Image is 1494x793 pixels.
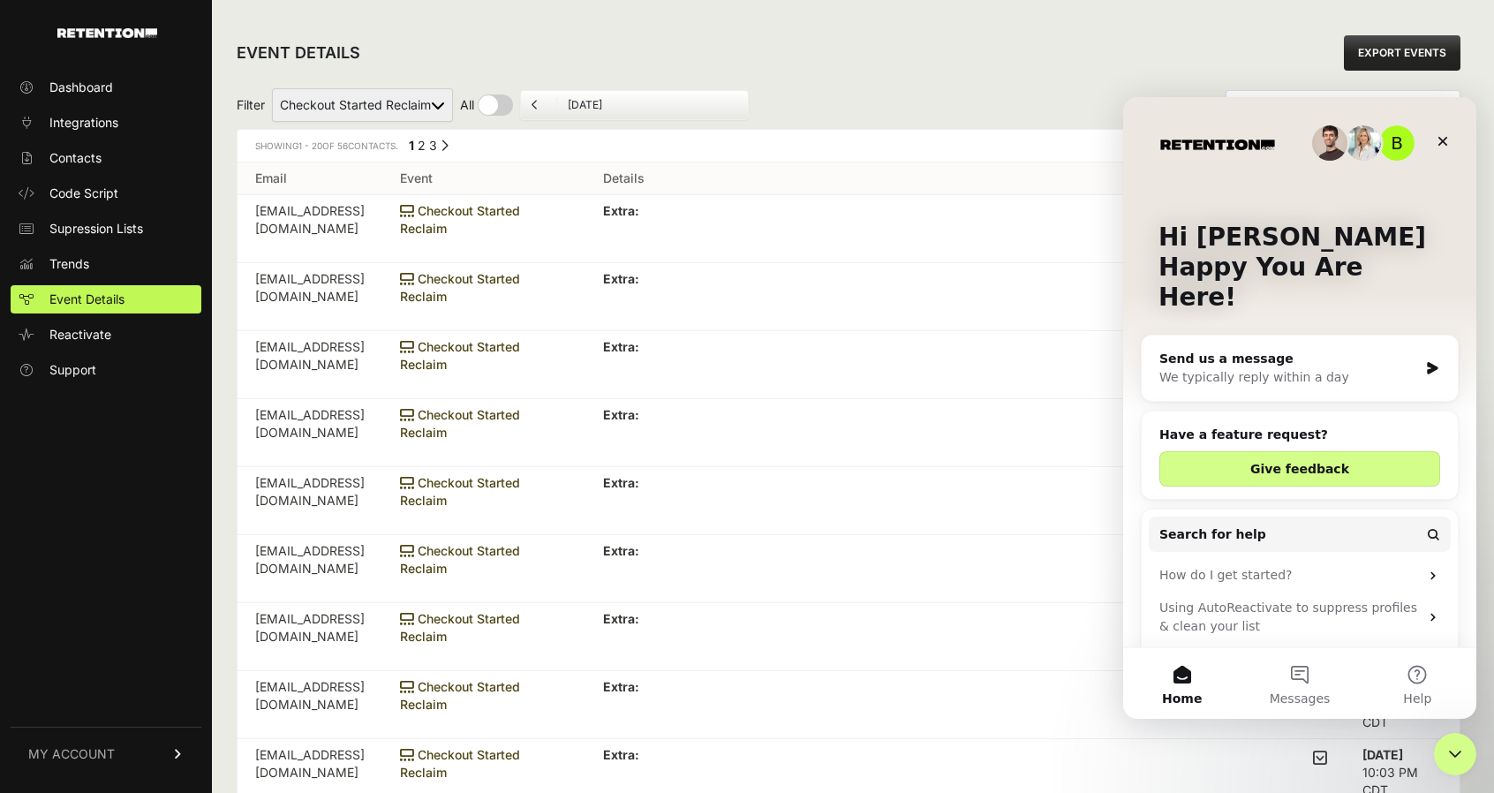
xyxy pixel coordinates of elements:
span: Support [49,361,96,379]
a: Integrations [11,109,201,137]
span: Trends [49,255,89,273]
iframe: To enrich screen reader interactions, please activate Accessibility in Grammarly extension settings [1434,733,1476,775]
h2: EVENT DETAILS [237,41,360,65]
a: MY ACCOUNT [11,727,201,781]
span: 1 - 20 [298,140,322,151]
span: Checkout Started Reclaim [400,203,520,236]
a: Reactivate [11,321,201,349]
td: [EMAIL_ADDRESS][DOMAIN_NAME] [238,331,382,399]
span: Checkout Started Reclaim [400,271,520,304]
span: Checkout Started Reclaim [400,543,520,576]
span: Dashboard [49,79,113,96]
th: Email [238,162,382,195]
strong: [DATE] [1362,747,1403,762]
span: Supression Lists [49,220,143,238]
a: Supression Lists [11,215,201,243]
input: Search by Email [1259,94,1460,118]
a: Event Details [11,285,201,313]
strong: Extra: [603,475,639,490]
span: Integrations [49,114,118,132]
strong: Extra: [603,747,639,762]
iframe: Intercom live chat [1123,97,1476,719]
a: Support [11,356,201,384]
span: Filter [237,96,265,114]
td: [EMAIL_ADDRESS][DOMAIN_NAME] [238,263,382,331]
span: Code Script [49,185,118,202]
td: [EMAIL_ADDRESS][DOMAIN_NAME] [238,603,382,671]
span: Contacts. [335,140,398,151]
span: Event Details [49,291,124,308]
strong: Extra: [603,203,639,218]
td: [EMAIL_ADDRESS][DOMAIN_NAME] [238,671,382,739]
a: Trends [11,250,201,278]
div: Pagination [405,137,449,159]
strong: Extra: [603,339,639,354]
th: Details [585,162,1345,195]
strong: Extra: [603,611,639,626]
th: Event [382,162,585,195]
img: Retention.com [57,28,157,38]
em: Page 1 [409,138,414,153]
a: Page 3 [429,138,437,153]
strong: Extra: [603,407,639,422]
select: Filter [272,88,453,122]
strong: Extra: [603,543,639,558]
a: Contacts [11,144,201,172]
strong: Extra: [603,679,639,694]
td: [EMAIL_ADDRESS][DOMAIN_NAME] [238,195,382,263]
span: Checkout Started Reclaim [400,475,520,508]
span: Checkout Started Reclaim [400,747,520,780]
span: 56 [337,140,348,151]
td: [EMAIL_ADDRESS][DOMAIN_NAME] [238,535,382,603]
span: Checkout Started Reclaim [400,611,520,644]
span: Checkout Started Reclaim [400,679,520,712]
span: Contacts [49,149,102,167]
div: Showing of [255,137,398,155]
span: Reactivate [49,326,111,344]
span: MY ACCOUNT [28,745,115,763]
a: EXPORT EVENTS [1344,35,1460,71]
td: [EMAIL_ADDRESS][DOMAIN_NAME] [238,399,382,467]
span: Checkout Started Reclaim [400,339,520,372]
strong: Extra: [603,271,639,286]
td: [EMAIL_ADDRESS][DOMAIN_NAME] [238,467,382,535]
a: Page 2 [418,138,426,153]
a: Code Script [11,179,201,208]
a: Dashboard [11,73,201,102]
span: Checkout Started Reclaim [400,407,520,440]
